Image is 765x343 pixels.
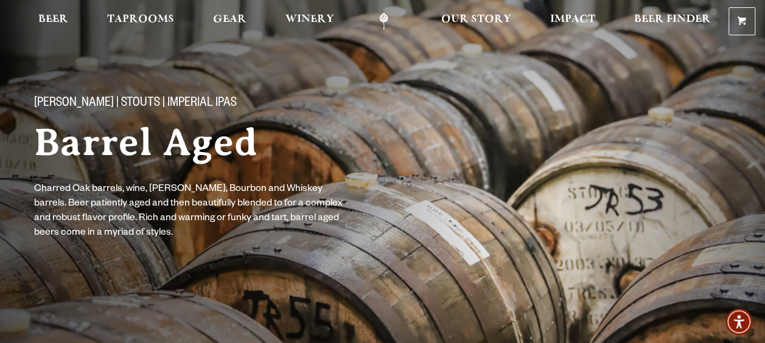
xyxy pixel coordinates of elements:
a: Impact [542,13,603,30]
span: Impact [550,15,595,24]
div: Accessibility Menu [725,308,752,335]
span: Taprooms [107,15,174,24]
span: Gear [213,15,246,24]
a: Winery [278,13,342,30]
a: Odell Home [361,13,407,30]
a: Beer [30,13,76,30]
h1: Barrel Aged [34,122,414,163]
span: Beer [38,15,68,24]
p: Charred Oak barrels, wine, [PERSON_NAME], Bourbon and Whiskey barrels. Beer patiently aged and th... [34,182,346,241]
a: Gear [205,13,254,30]
a: Taprooms [99,13,182,30]
span: Winery [285,15,334,24]
a: Beer Finder [626,13,719,30]
span: Beer Finder [634,15,711,24]
span: Our Story [441,15,511,24]
a: Our Story [433,13,519,30]
span: [PERSON_NAME] | Stouts | Imperial IPAs [34,96,237,112]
